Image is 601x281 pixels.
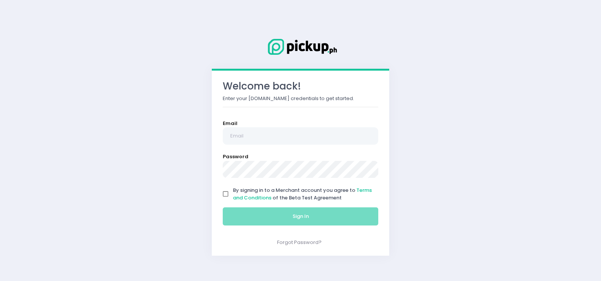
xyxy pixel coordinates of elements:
[223,80,378,92] h3: Welcome back!
[223,127,378,145] input: Email
[223,153,248,161] label: Password
[233,187,372,201] a: Terms and Conditions
[233,187,372,201] span: By signing in to a Merchant account you agree to of the Beta Test Agreement
[263,37,338,56] img: Logo
[293,213,309,220] span: Sign In
[277,239,322,246] a: Forgot Password?
[223,95,378,102] p: Enter your [DOMAIN_NAME] credentials to get started.
[223,207,378,225] button: Sign In
[223,120,237,127] label: Email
